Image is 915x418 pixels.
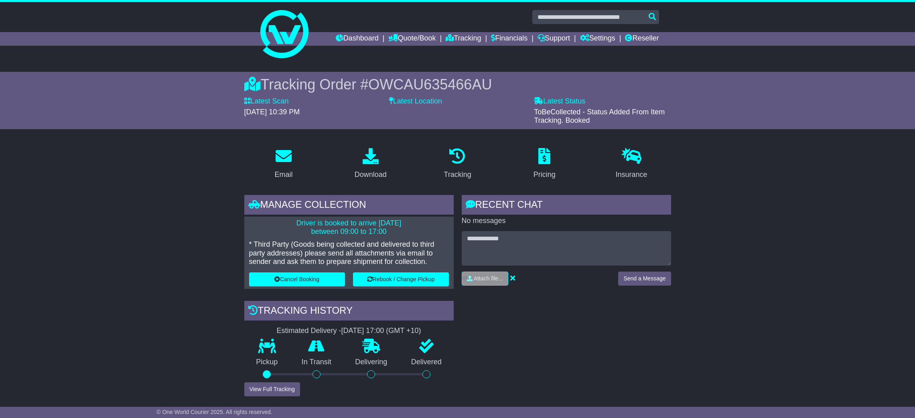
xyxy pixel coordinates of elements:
[616,169,647,180] div: Insurance
[290,358,343,367] p: In Transit
[355,169,387,180] div: Download
[462,195,671,217] div: RECENT CHAT
[611,145,653,183] a: Insurance
[534,108,665,125] span: ToBeCollected - Status Added From Item Tracking. Booked
[491,32,527,46] a: Financials
[625,32,659,46] a: Reseller
[462,217,671,225] p: No messages
[269,145,298,183] a: Email
[368,76,492,93] span: OWCAU635466AU
[388,32,436,46] a: Quote/Book
[244,76,671,93] div: Tracking Order #
[538,32,570,46] a: Support
[244,301,454,323] div: Tracking history
[349,145,392,183] a: Download
[244,108,300,116] span: [DATE] 10:39 PM
[244,358,290,367] p: Pickup
[534,97,585,106] label: Latest Status
[438,145,476,183] a: Tracking
[336,32,379,46] a: Dashboard
[528,145,561,183] a: Pricing
[274,169,292,180] div: Email
[341,327,421,335] div: [DATE] 17:00 (GMT +10)
[618,272,671,286] button: Send a Message
[580,32,615,46] a: Settings
[249,272,345,286] button: Cancel Booking
[249,240,449,266] p: * Third Party (Goods being collected and delivered to third party addresses) please send all atta...
[399,358,454,367] p: Delivered
[534,169,556,180] div: Pricing
[343,358,400,367] p: Delivering
[244,195,454,217] div: Manage collection
[389,97,442,106] label: Latest Location
[156,409,272,415] span: © One World Courier 2025. All rights reserved.
[353,272,449,286] button: Rebook / Change Pickup
[446,32,481,46] a: Tracking
[244,327,454,335] div: Estimated Delivery -
[244,382,300,396] button: View Full Tracking
[244,97,289,106] label: Latest Scan
[444,169,471,180] div: Tracking
[249,219,449,236] p: Driver is booked to arrive [DATE] between 09:00 to 17:00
